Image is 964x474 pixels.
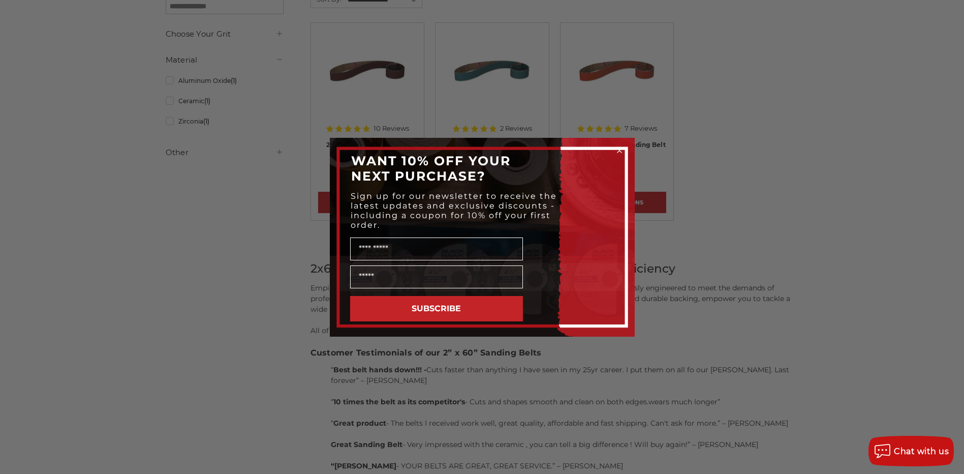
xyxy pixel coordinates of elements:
[614,145,625,156] button: Close dialog
[351,191,557,230] span: Sign up for our newsletter to receive the latest updates and exclusive discounts - including a co...
[894,447,949,456] span: Chat with us
[350,296,523,321] button: SUBSCRIBE
[868,436,954,466] button: Chat with us
[351,153,511,184] span: WANT 10% OFF YOUR NEXT PURCHASE?
[350,265,523,288] input: Email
